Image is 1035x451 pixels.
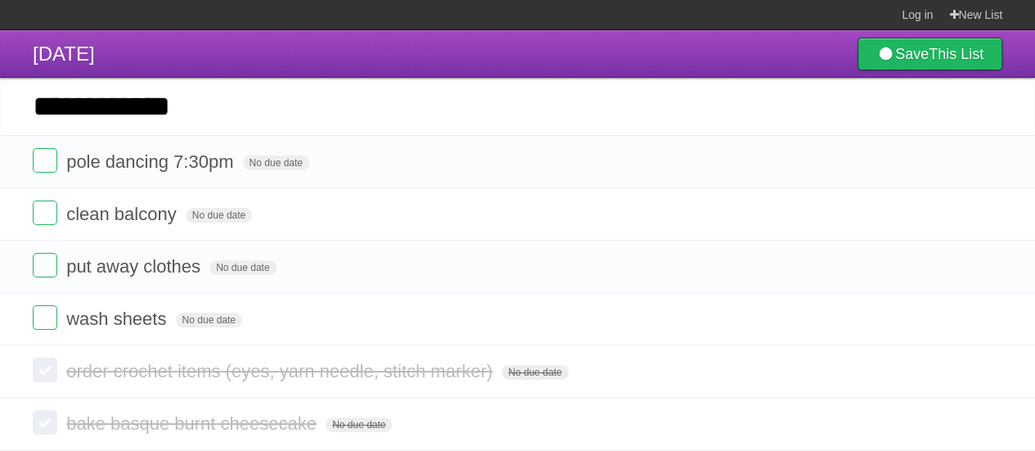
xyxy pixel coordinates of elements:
[66,256,205,277] span: put away clothes
[243,156,309,170] span: No due date
[209,260,276,275] span: No due date
[33,358,57,382] label: Done
[502,365,568,380] span: No due date
[66,151,237,172] span: pole dancing 7:30pm
[33,201,57,225] label: Done
[857,38,1002,70] a: SaveThis List
[33,43,95,65] span: [DATE]
[176,313,242,327] span: No due date
[66,413,321,434] span: bake basque burnt cheesecake
[66,309,170,329] span: wash sheets
[66,204,181,224] span: clean balcony
[33,410,57,435] label: Done
[186,208,252,223] span: No due date
[33,305,57,330] label: Done
[66,361,497,381] span: order crochet items (eyes, yarn needle, stitch marker)
[929,46,983,62] b: This List
[33,253,57,277] label: Done
[33,148,57,173] label: Done
[326,417,392,432] span: No due date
